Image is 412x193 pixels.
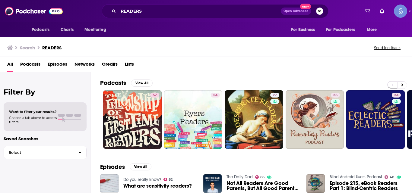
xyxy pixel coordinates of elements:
[169,178,173,181] span: 82
[153,92,157,98] span: 57
[322,24,364,36] button: open menu
[20,45,35,51] h3: Search
[333,92,338,98] span: 35
[5,5,63,17] img: Podchaser - Follow, Share and Rate Podcasts
[392,93,401,98] a: 34
[385,175,395,179] a: 48
[394,92,398,98] span: 34
[164,90,223,149] a: 54
[286,90,344,149] a: 35
[80,24,114,36] button: open menu
[9,116,57,124] span: Choose a tab above to access filters.
[227,174,253,179] a: The Daily Dad
[362,6,372,16] a: Show notifications dropdown
[163,178,173,181] a: 82
[281,8,311,15] button: Open AdvancedNew
[260,176,265,179] span: 66
[4,88,87,96] h2: Filter By
[125,59,134,72] a: Lists
[363,24,385,36] button: open menu
[4,136,87,142] p: Saved Searches
[61,26,74,34] span: Charts
[367,26,377,34] span: More
[102,59,118,72] a: Credits
[284,10,309,13] span: Open Advanced
[306,174,325,193] img: Episode 215, eBook Readers Part 1: Blind-Centric Readers
[211,93,220,98] a: 54
[150,93,159,98] a: 57
[100,79,126,87] h2: Podcasts
[123,183,192,188] a: What are sensitivity readers?
[203,174,222,193] img: Not All Readers Are Good Parents, But All Good Parents Are Readers
[100,174,119,193] img: What are sensitivity readers?
[100,163,125,171] h2: Episodes
[102,4,328,18] div: Search podcasts, credits, & more...
[330,174,382,179] a: Blind Android Users Podcast
[225,90,283,149] a: 27
[118,6,281,16] input: Search podcasts, credits, & more...
[131,79,153,87] button: View All
[372,45,402,50] button: Send feedback
[74,59,95,72] a: Networks
[346,90,405,149] a: 34
[32,26,49,34] span: Podcasts
[227,181,299,191] a: Not All Readers Are Good Parents, But All Good Parents Are Readers
[100,79,153,87] a: PodcastsView All
[7,59,13,72] a: All
[331,93,340,98] a: 35
[4,146,87,159] button: Select
[394,5,407,18] img: User Profile
[48,59,67,72] a: Episodes
[20,59,40,72] a: Podcasts
[273,92,277,98] span: 27
[4,151,74,154] span: Select
[27,24,57,36] button: open menu
[300,4,311,9] span: New
[255,175,265,179] a: 66
[394,5,407,18] button: Show profile menu
[287,24,322,36] button: open menu
[213,92,217,98] span: 54
[330,181,402,191] a: Episode 215, eBook Readers Part 1: Blind-Centric Readers
[394,5,407,18] span: Logged in as Spiral5-G1
[123,177,161,182] a: Do you really know?
[103,90,162,149] a: 57
[130,163,151,170] button: View All
[390,176,394,179] span: 48
[9,110,57,114] span: Want to filter your results?
[57,24,77,36] a: Charts
[84,26,106,34] span: Monitoring
[326,26,355,34] span: For Podcasters
[42,45,62,51] h3: READERS
[270,93,279,98] a: 27
[100,163,151,171] a: EpisodesView All
[377,6,387,16] a: Show notifications dropdown
[291,26,315,34] span: For Business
